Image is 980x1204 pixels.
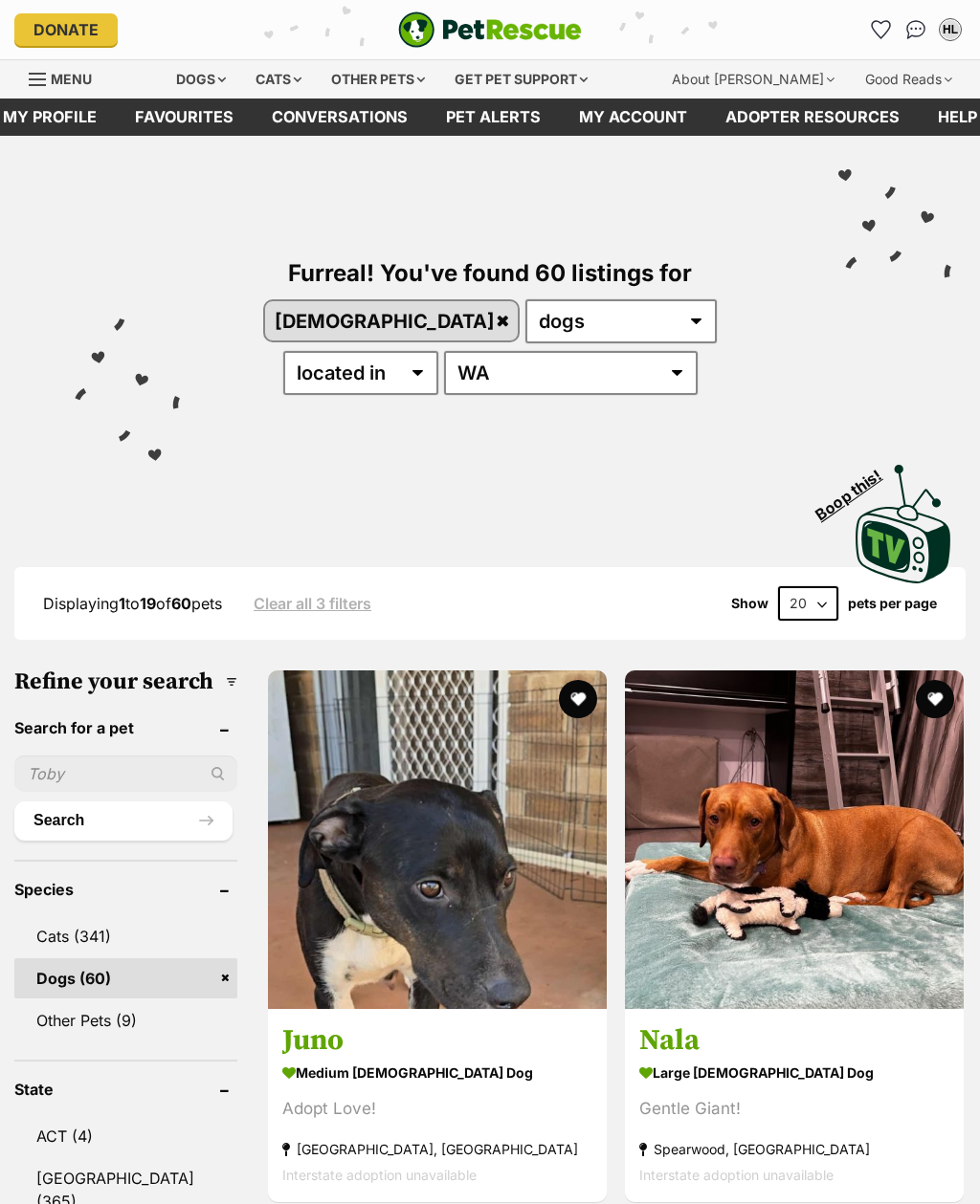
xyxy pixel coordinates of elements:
button: Search [14,801,233,840]
img: Juno - Mixed breed Dog [268,670,607,1009]
span: Interstate adoption unavailable [282,1168,477,1184]
span: Displaying to of pets [43,594,222,613]
a: Boop this! [856,448,951,587]
a: Juno medium [DEMOGRAPHIC_DATA] Dog Adopt Love! [GEOGRAPHIC_DATA], [GEOGRAPHIC_DATA] Interstate ad... [268,1009,607,1203]
span: Menu [51,71,92,87]
div: Get pet support [441,60,601,99]
label: pets per page [848,596,937,611]
a: conversations [253,99,427,136]
img: chat-41dd97257d64d25036548639549fe6c8038ab92f7586957e7f3b1b290dea8141.svg [906,20,926,39]
strong: [GEOGRAPHIC_DATA], [GEOGRAPHIC_DATA] [282,1137,592,1163]
a: PetRescue [398,11,582,48]
a: Adopter resources [706,99,919,136]
button: favourite [916,680,954,718]
header: Species [14,881,237,898]
a: Menu [29,60,105,95]
a: Conversations [901,14,931,45]
header: State [14,1081,237,1098]
h3: Nala [639,1023,949,1060]
a: My account [560,99,706,136]
a: Nala large [DEMOGRAPHIC_DATA] Dog Gentle Giant! Spearwood, [GEOGRAPHIC_DATA] Interstate adoption ... [625,1009,964,1203]
a: Other Pets (9) [14,1000,237,1040]
strong: Spearwood, [GEOGRAPHIC_DATA] [639,1137,949,1163]
button: favourite [559,680,597,718]
button: My account [935,14,966,45]
a: [DEMOGRAPHIC_DATA] [265,301,518,340]
a: Clear all 3 filters [254,595,371,612]
strong: 60 [171,594,191,613]
strong: 19 [140,594,156,613]
strong: medium [DEMOGRAPHIC_DATA] Dog [282,1060,592,1087]
span: Boop this! [813,454,901,523]
div: About [PERSON_NAME] [658,60,848,99]
header: Search for a pet [14,719,237,736]
span: Furreal! You've found 60 listings for [288,259,692,287]
div: HL [941,20,960,39]
strong: large [DEMOGRAPHIC_DATA] Dog [639,1060,949,1087]
img: Nala - Rhodesian Ridgeback x Mixed breed Dog [625,670,964,1009]
h3: Refine your search [14,668,237,695]
a: Dogs (60) [14,958,237,998]
div: Good Reads [852,60,966,99]
div: Gentle Giant! [639,1097,949,1123]
img: PetRescue TV logo [856,465,951,583]
a: ACT (4) [14,1116,237,1156]
a: Favourites [866,14,897,45]
h3: Juno [282,1023,592,1060]
a: Donate [14,13,118,46]
span: Show [731,596,768,611]
img: logo-e224e6f780fb5917bec1dbf3a21bbac754714ae5b6737aabdf751b685950b380.svg [398,11,582,48]
div: Cats [242,60,315,99]
a: Cats (341) [14,916,237,956]
a: Favourites [116,99,253,136]
div: Adopt Love! [282,1097,592,1123]
ul: Account quick links [866,14,966,45]
input: Toby [14,755,237,792]
div: Other pets [318,60,438,99]
a: Pet alerts [427,99,560,136]
span: Interstate adoption unavailable [639,1168,834,1184]
div: Dogs [163,60,239,99]
strong: 1 [119,594,125,613]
